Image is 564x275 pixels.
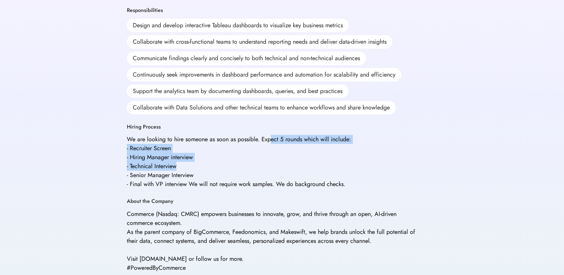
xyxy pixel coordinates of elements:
div: Continuously seek improvements in dashboard performance and automation for scalability and effici... [127,68,401,81]
div: Design and develop interactive Tableau dashboards to visualize key business metrics [127,19,349,32]
div: Responsibilities [127,7,163,14]
div: Hiring Process [127,123,161,131]
div: Commerce (Nasdaq: CMRC) empowers businesses to innovate, grow, and thrive through an open, AI-dri... [127,210,418,272]
div: Support the analytics team by documenting dashboards, queries, and best practices [127,84,348,98]
div: We are looking to hire someone as soon as possible. Expect 5 rounds which will include: - Recruit... [127,135,351,189]
div: Communicate findings clearly and concisely to both technical and non-technical audiences [127,52,366,65]
div: Collaborate with cross-functional teams to understand reporting needs and deliver data-driven ins... [127,35,392,49]
div: Collaborate with Data Solutions and other technical teams to enhance workflows and share knowledge [127,101,396,114]
div: About the Company [127,198,173,205]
